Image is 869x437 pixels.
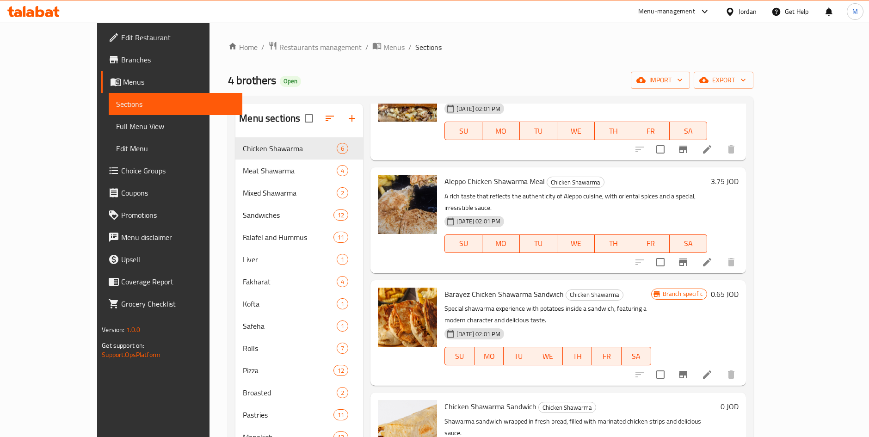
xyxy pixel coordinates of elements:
[341,107,363,129] button: Add section
[449,124,479,138] span: SU
[101,248,242,271] a: Upsell
[235,204,363,226] div: Sandwiches12
[337,187,348,198] div: items
[547,177,604,188] span: Chicken Shawarma
[702,369,713,380] a: Edit menu item
[337,298,348,309] div: items
[711,288,739,301] h6: 0.65 JOD
[638,74,683,86] span: import
[595,234,632,253] button: TH
[333,365,348,376] div: items
[852,6,858,17] span: M
[243,143,337,154] span: Chicken Shawarma
[673,237,703,250] span: SA
[235,359,363,382] div: Pizza12
[121,54,235,65] span: Branches
[504,347,533,365] button: TU
[566,289,623,300] span: Chicken Shawarma
[109,115,242,137] a: Full Menu View
[235,182,363,204] div: Mixed Shawarma2
[444,191,707,214] p: A rich taste that reflects the authenticity of Aleppo cuisine, with oriental spices and a special...
[651,365,670,384] span: Select to update
[632,234,670,253] button: FR
[672,138,694,160] button: Branch-specific-item
[524,237,554,250] span: TU
[449,237,479,250] span: SU
[243,254,337,265] span: Liver
[121,276,235,287] span: Coverage Report
[235,382,363,404] div: Broasted2
[337,255,348,264] span: 1
[235,226,363,248] div: Falafel and Hummus11
[638,6,695,17] div: Menu-management
[596,350,618,363] span: FR
[557,122,595,140] button: WE
[243,276,337,287] span: Fakharat
[121,254,235,265] span: Upsell
[486,237,516,250] span: MO
[102,339,144,351] span: Get support on:
[101,26,242,49] a: Edit Restaurant
[561,237,591,250] span: WE
[670,122,707,140] button: SA
[116,98,235,110] span: Sections
[721,400,739,413] h6: 0 JOD
[720,363,742,386] button: delete
[598,124,629,138] span: TH
[444,234,482,253] button: SU
[337,388,348,397] span: 2
[378,175,437,234] img: Aleppo Chicken Shawarma Meal
[563,347,592,365] button: TH
[539,402,596,413] span: Chicken Shawarma
[243,387,337,398] span: Broasted
[102,349,160,361] a: Support.OpsPlatform
[520,234,557,253] button: TU
[444,287,564,301] span: Barayez Chicken Shawarma Sandwich
[622,347,651,365] button: SA
[243,165,337,176] div: Meat Shawarma
[673,124,703,138] span: SA
[592,347,622,365] button: FR
[228,41,753,53] nav: breadcrumb
[547,177,604,188] div: Chicken Shawarma
[566,289,623,301] div: Chicken Shawarma
[478,350,500,363] span: MO
[337,165,348,176] div: items
[239,111,300,125] h2: Menu sections
[378,288,437,347] img: Barayez Chicken Shawarma Sandwich
[126,324,141,336] span: 1.0.0
[319,107,341,129] span: Sort sections
[268,41,362,53] a: Restaurants management
[720,138,742,160] button: delete
[235,248,363,271] div: Liver1
[701,74,746,86] span: export
[337,322,348,331] span: 1
[101,182,242,204] a: Coupons
[598,237,629,250] span: TH
[557,234,595,253] button: WE
[243,232,333,243] div: Falafel and Hummus
[672,363,694,386] button: Branch-specific-item
[651,140,670,159] span: Select to update
[337,300,348,308] span: 1
[121,32,235,43] span: Edit Restaurant
[533,347,563,365] button: WE
[651,252,670,272] span: Select to update
[228,70,276,91] span: 4 brothers
[453,105,504,113] span: [DATE] 02:01 PM
[243,409,333,420] span: Pastries
[337,343,348,354] div: items
[235,293,363,315] div: Kofta1
[235,137,363,160] div: Chicken Shawarma6
[101,271,242,293] a: Coverage Report
[636,124,666,138] span: FR
[632,122,670,140] button: FR
[636,237,666,250] span: FR
[243,320,337,332] span: Safeha
[337,344,348,353] span: 7
[228,42,258,53] a: Home
[444,400,536,413] span: Chicken Shawarma Sandwich
[116,121,235,132] span: Full Menu View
